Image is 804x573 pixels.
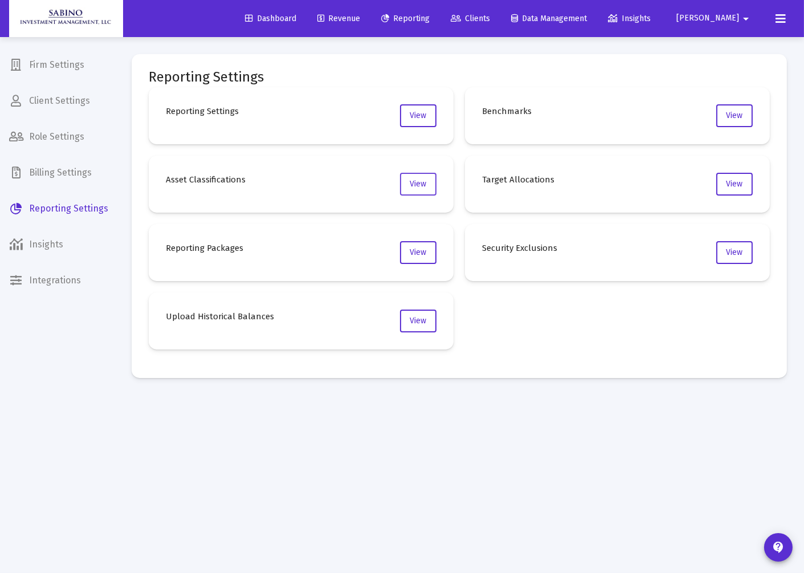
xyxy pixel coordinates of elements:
[308,7,369,30] a: Revenue
[166,310,274,323] h4: Upload Historical Balances
[410,247,427,257] span: View
[166,241,243,255] h4: Reporting Packages
[410,111,427,120] span: View
[166,173,246,186] h4: Asset Classifications
[149,71,264,83] mat-card-title: Reporting Settings
[511,14,587,23] span: Data Management
[716,104,753,127] button: View
[739,7,753,30] mat-icon: arrow_drop_down
[727,111,743,120] span: View
[400,241,436,264] button: View
[451,14,490,23] span: Clients
[317,14,360,23] span: Revenue
[676,14,739,23] span: [PERSON_NAME]
[716,241,753,264] button: View
[400,173,436,196] button: View
[716,173,753,196] button: View
[502,7,596,30] a: Data Management
[245,14,296,23] span: Dashboard
[727,247,743,257] span: View
[236,7,305,30] a: Dashboard
[442,7,499,30] a: Clients
[482,104,532,118] h4: Benchmarks
[599,7,660,30] a: Insights
[400,104,436,127] button: View
[482,173,554,186] h4: Target Allocations
[663,7,766,30] button: [PERSON_NAME]
[18,7,115,30] img: Dashboard
[166,104,239,118] h4: Reporting Settings
[608,14,651,23] span: Insights
[381,14,430,23] span: Reporting
[372,7,439,30] a: Reporting
[727,179,743,189] span: View
[482,241,557,255] h4: Security Exclusions
[410,316,427,326] span: View
[772,541,785,554] mat-icon: contact_support
[410,179,427,189] span: View
[400,310,436,332] button: View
